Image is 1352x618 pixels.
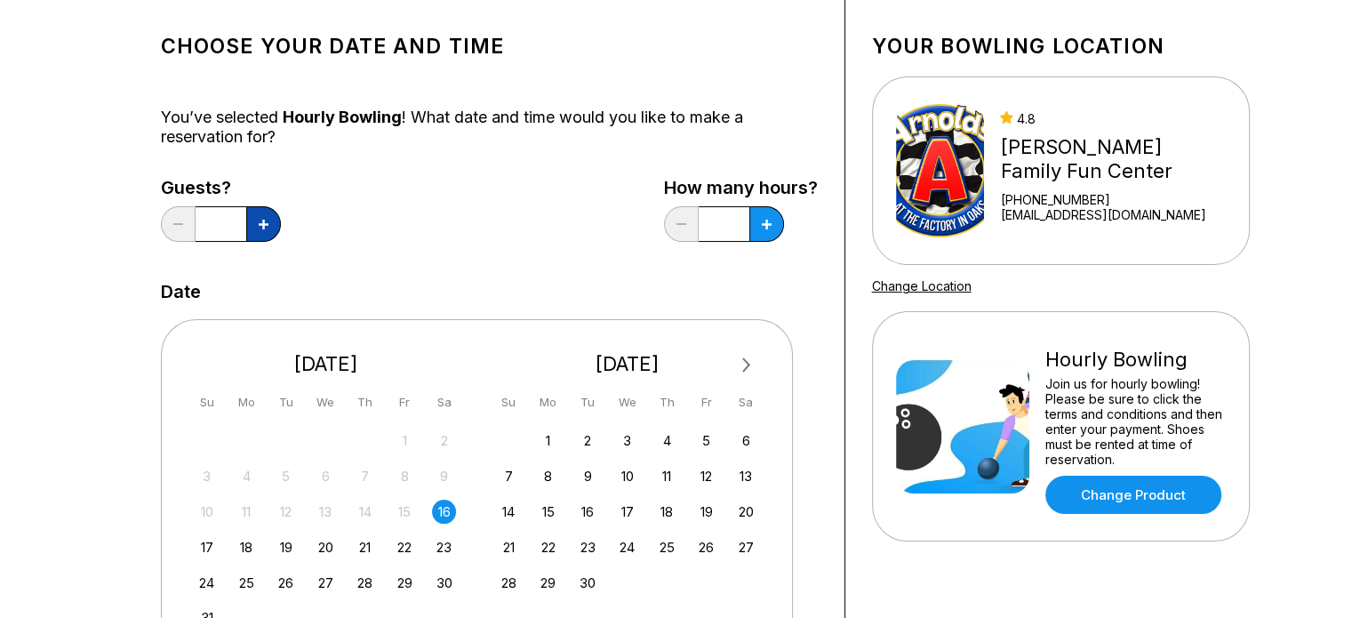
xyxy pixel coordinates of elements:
[393,390,417,414] div: Fr
[497,390,521,414] div: Su
[615,464,639,488] div: Choose Wednesday, September 10th, 2025
[161,178,281,197] label: Guests?
[161,282,201,301] label: Date
[235,390,259,414] div: Mo
[576,535,600,559] div: Choose Tuesday, September 23rd, 2025
[274,390,298,414] div: Tu
[896,104,985,237] img: Arnold's Family Fun Center
[274,535,298,559] div: Choose Tuesday, August 19th, 2025
[872,278,972,293] a: Change Location
[353,500,377,524] div: Not available Thursday, August 14th, 2025
[195,535,219,559] div: Choose Sunday, August 17th, 2025
[283,108,402,126] span: Hourly Bowling
[576,500,600,524] div: Choose Tuesday, September 16th, 2025
[195,571,219,595] div: Choose Sunday, August 24th, 2025
[536,429,560,453] div: Choose Monday, September 1st, 2025
[195,500,219,524] div: Not available Sunday, August 10th, 2025
[1000,135,1225,183] div: [PERSON_NAME] Family Fun Center
[274,464,298,488] div: Not available Tuesday, August 5th, 2025
[497,571,521,595] div: Choose Sunday, September 28th, 2025
[195,464,219,488] div: Not available Sunday, August 3rd, 2025
[694,390,718,414] div: Fr
[497,464,521,488] div: Choose Sunday, September 7th, 2025
[536,571,560,595] div: Choose Monday, September 29th, 2025
[734,429,758,453] div: Choose Saturday, September 6th, 2025
[536,390,560,414] div: Mo
[161,108,818,147] div: You’ve selected ! What date and time would you like to make a reservation for?
[393,535,417,559] div: Choose Friday, August 22nd, 2025
[353,571,377,595] div: Choose Thursday, August 28th, 2025
[235,500,259,524] div: Not available Monday, August 11th, 2025
[655,500,679,524] div: Choose Thursday, September 18th, 2025
[235,571,259,595] div: Choose Monday, August 25th, 2025
[694,464,718,488] div: Choose Friday, September 12th, 2025
[734,464,758,488] div: Choose Saturday, September 13th, 2025
[655,535,679,559] div: Choose Thursday, September 25th, 2025
[494,427,761,595] div: month 2025-09
[353,535,377,559] div: Choose Thursday, August 21st, 2025
[497,500,521,524] div: Choose Sunday, September 14th, 2025
[615,429,639,453] div: Choose Wednesday, September 3rd, 2025
[615,500,639,524] div: Choose Wednesday, September 17th, 2025
[655,390,679,414] div: Th
[393,571,417,595] div: Choose Friday, August 29th, 2025
[314,390,338,414] div: We
[734,500,758,524] div: Choose Saturday, September 20th, 2025
[432,464,456,488] div: Not available Saturday, August 9th, 2025
[576,429,600,453] div: Choose Tuesday, September 2nd, 2025
[497,535,521,559] div: Choose Sunday, September 21st, 2025
[1045,376,1226,467] div: Join us for hourly bowling! Please be sure to click the terms and conditions and then enter your ...
[1045,476,1221,514] a: Change Product
[432,500,456,524] div: Choose Saturday, August 16th, 2025
[536,535,560,559] div: Choose Monday, September 22nd, 2025
[314,571,338,595] div: Choose Wednesday, August 27th, 2025
[536,500,560,524] div: Choose Monday, September 15th, 2025
[576,390,600,414] div: Tu
[274,571,298,595] div: Choose Tuesday, August 26th, 2025
[393,464,417,488] div: Not available Friday, August 8th, 2025
[161,34,818,59] h1: Choose your Date and time
[432,571,456,595] div: Choose Saturday, August 30th, 2025
[274,500,298,524] div: Not available Tuesday, August 12th, 2025
[235,464,259,488] div: Not available Monday, August 4th, 2025
[195,390,219,414] div: Su
[235,535,259,559] div: Choose Monday, August 18th, 2025
[1045,348,1226,372] div: Hourly Bowling
[314,464,338,488] div: Not available Wednesday, August 6th, 2025
[1000,192,1225,207] div: [PHONE_NUMBER]
[353,390,377,414] div: Th
[732,351,761,380] button: Next Month
[188,352,464,376] div: [DATE]
[734,390,758,414] div: Sa
[664,178,818,197] label: How many hours?
[393,500,417,524] div: Not available Friday, August 15th, 2025
[615,390,639,414] div: We
[655,429,679,453] div: Choose Thursday, September 4th, 2025
[432,535,456,559] div: Choose Saturday, August 23rd, 2025
[490,352,765,376] div: [DATE]
[432,390,456,414] div: Sa
[1000,111,1225,126] div: 4.8
[694,500,718,524] div: Choose Friday, September 19th, 2025
[655,464,679,488] div: Choose Thursday, September 11th, 2025
[432,429,456,453] div: Not available Saturday, August 2nd, 2025
[615,535,639,559] div: Choose Wednesday, September 24th, 2025
[576,571,600,595] div: Choose Tuesday, September 30th, 2025
[734,535,758,559] div: Choose Saturday, September 27th, 2025
[694,429,718,453] div: Choose Friday, September 5th, 2025
[576,464,600,488] div: Choose Tuesday, September 9th, 2025
[314,535,338,559] div: Choose Wednesday, August 20th, 2025
[872,34,1250,59] h1: Your bowling location
[353,464,377,488] div: Not available Thursday, August 7th, 2025
[896,360,1029,494] img: Hourly Bowling
[393,429,417,453] div: Not available Friday, August 1st, 2025
[1000,207,1225,222] a: [EMAIL_ADDRESS][DOMAIN_NAME]
[314,500,338,524] div: Not available Wednesday, August 13th, 2025
[694,535,718,559] div: Choose Friday, September 26th, 2025
[536,464,560,488] div: Choose Monday, September 8th, 2025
